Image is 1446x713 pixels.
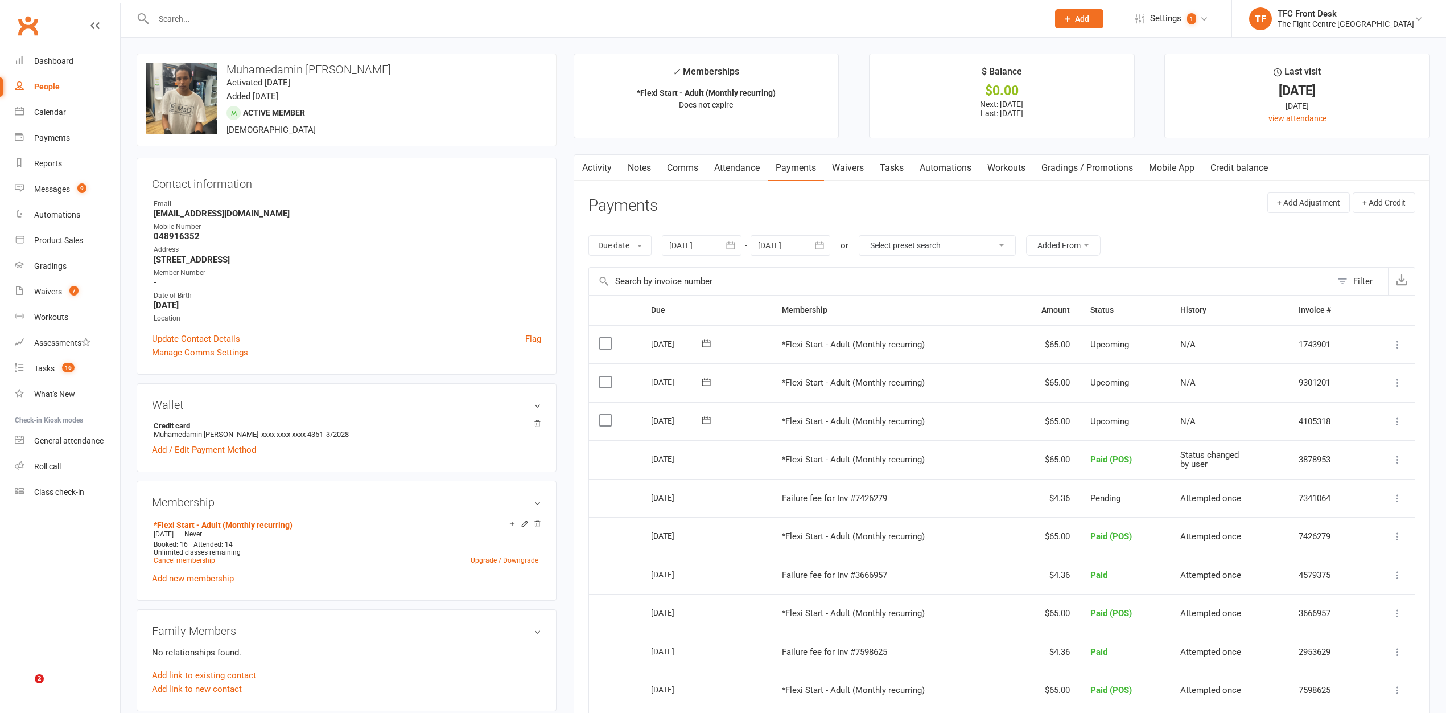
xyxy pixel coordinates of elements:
a: What's New [15,382,120,407]
td: 3666957 [1288,594,1365,633]
a: Add link to existing contact [152,669,256,682]
div: [DATE] [651,489,703,506]
th: Membership [772,296,1009,325]
span: Pending [1090,493,1120,503]
h3: Family Members [152,625,541,637]
a: Flag [525,332,541,346]
a: Payments [15,125,120,151]
div: Messages [34,185,70,194]
a: Dashboard [15,48,120,74]
div: [DATE] [651,604,703,621]
span: *Flexi Start - Adult (Monthly recurring) [782,531,925,542]
div: Tasks [34,364,55,373]
button: Filter [1332,268,1388,295]
a: Automations [15,202,120,228]
iframe: Intercom live chat [11,674,39,702]
td: 4579375 [1288,556,1365,595]
strong: - [154,277,541,288]
td: $65.00 [1009,363,1080,402]
div: [DATE] [651,566,703,583]
div: [DATE] [1175,100,1419,112]
strong: [EMAIL_ADDRESS][DOMAIN_NAME] [154,208,541,219]
td: 3878953 [1288,440,1365,479]
td: $4.36 [1009,479,1080,518]
div: Email [154,199,541,210]
a: Add link to new contact [152,682,242,696]
i: ✓ [673,67,680,77]
th: Due [641,296,772,325]
div: Automations [34,210,80,219]
a: Gradings / Promotions [1033,155,1141,181]
time: Activated [DATE] [226,77,290,88]
div: Assessments [34,338,90,347]
div: [DATE] [651,412,703,429]
input: Search... [150,11,1040,27]
a: Activity [574,155,620,181]
div: Workouts [34,313,68,322]
td: $65.00 [1009,594,1080,633]
time: Added [DATE] [226,91,278,101]
div: Mobile Number [154,222,541,232]
span: xxxx xxxx xxxx 4351 [261,430,323,439]
div: People [34,82,60,91]
a: Gradings [15,253,120,279]
div: Dashboard [34,56,73,65]
span: Upcoming [1090,339,1129,350]
strong: 048916352 [154,231,541,241]
td: $65.00 [1009,517,1080,556]
th: History [1170,296,1288,325]
span: Paid [1090,647,1107,657]
span: Add [1075,14,1089,23]
span: *Flexi Start - Adult (Monthly recurring) [782,339,925,350]
div: — [151,530,541,539]
strong: *Flexi Start - Adult (Monthly recurring) [637,88,776,97]
a: Add new membership [152,573,234,584]
span: Paid (POS) [1090,454,1132,465]
td: 7341064 [1288,479,1365,518]
td: $65.00 [1009,402,1080,441]
a: General attendance kiosk mode [15,428,120,454]
div: What's New [34,390,75,399]
div: Roll call [34,462,61,471]
a: People [15,74,120,100]
span: Settings [1150,6,1181,31]
span: Failure fee for Inv #7598625 [782,647,887,657]
div: TF [1249,7,1272,30]
a: Manage Comms Settings [152,346,248,359]
a: Add / Edit Payment Method [152,443,256,457]
h3: Payments [588,197,658,215]
span: 9 [77,183,86,193]
button: + Add Credit [1353,192,1415,213]
td: 7598625 [1288,671,1365,710]
h3: Muhamedamin [PERSON_NAME] [146,63,547,76]
a: Roll call [15,454,120,480]
h3: Membership [152,496,541,509]
div: TFC Front Desk [1278,9,1414,19]
span: 1 [1187,13,1196,24]
span: *Flexi Start - Adult (Monthly recurring) [782,378,925,388]
span: Attempted once [1180,570,1241,580]
span: Paid (POS) [1090,685,1132,695]
div: The Fight Centre [GEOGRAPHIC_DATA] [1278,19,1414,29]
strong: Credit card [154,421,535,430]
span: N/A [1180,378,1196,388]
span: Paid (POS) [1090,608,1132,618]
span: Attended: 14 [193,540,233,548]
span: Unlimited classes remaining [154,548,241,556]
li: Muhamedamin [PERSON_NAME] [152,420,541,440]
div: [DATE] [651,450,703,468]
td: 2953629 [1288,633,1365,671]
span: Failure fee for Inv #3666957 [782,570,887,580]
div: [DATE] [1175,85,1419,97]
span: Attempted once [1180,493,1241,503]
button: Add [1055,9,1103,28]
span: Attempted once [1180,531,1241,542]
span: [DATE] [154,530,174,538]
span: 2 [35,674,44,683]
td: 9301201 [1288,363,1365,402]
a: Attendance [706,155,768,181]
a: Calendar [15,100,120,125]
th: Status [1080,296,1170,325]
a: Assessments [15,330,120,356]
div: Last visit [1274,64,1321,85]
